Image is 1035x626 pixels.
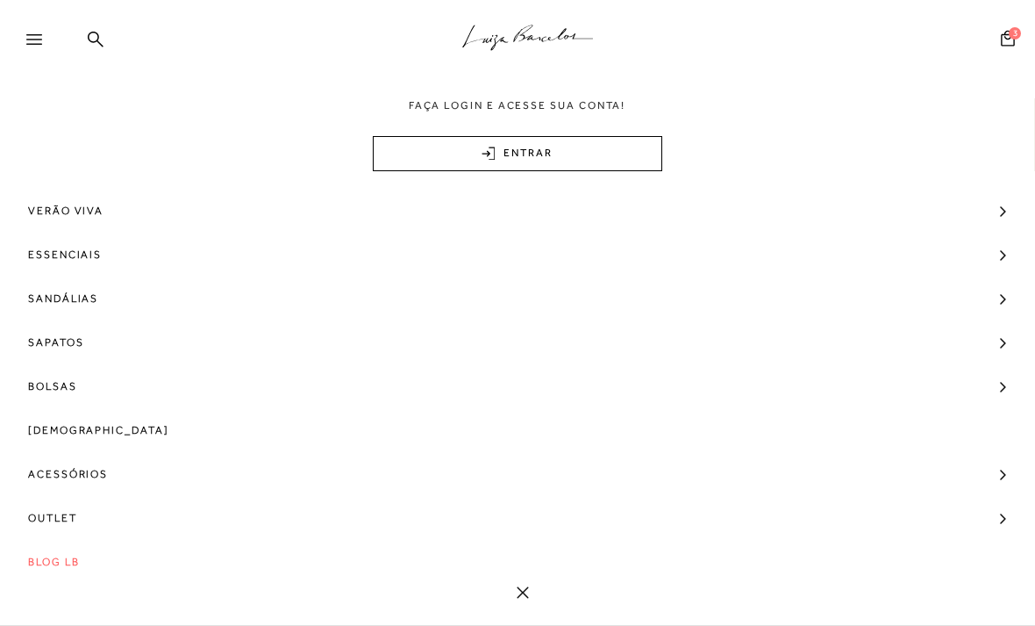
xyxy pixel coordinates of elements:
[28,189,103,233] span: Verão Viva
[996,29,1020,53] button: 3
[28,320,83,364] span: Sapatos
[28,496,77,540] span: Outlet
[28,452,108,496] span: Acessórios
[373,136,662,171] a: ENTRAR
[28,364,77,408] span: Bolsas
[1009,27,1021,40] span: 3
[28,233,102,277] span: Essenciais
[28,408,169,452] span: [DEMOGRAPHIC_DATA]
[28,540,79,584] span: BLOG LB
[28,277,98,320] span: Sandálias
